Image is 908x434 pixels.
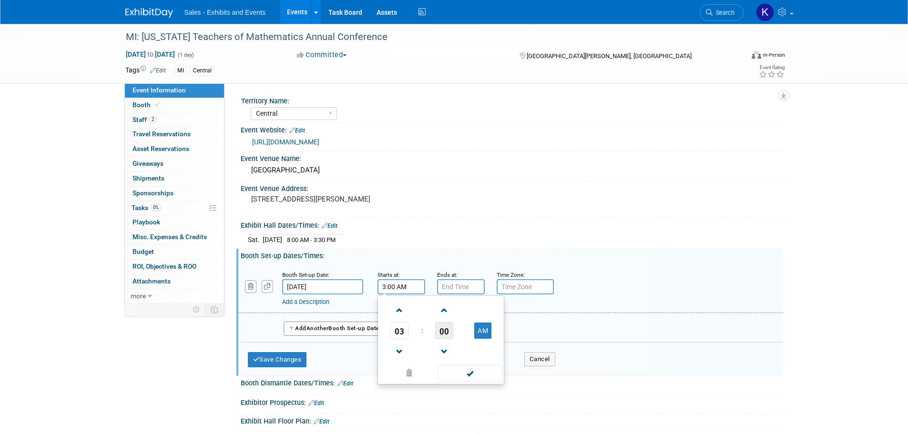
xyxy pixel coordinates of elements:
a: Asset Reservations [125,142,224,156]
a: more [125,289,224,303]
td: : [419,322,425,339]
a: Event Information [125,83,224,98]
a: Travel Reservations [125,127,224,141]
a: Attachments [125,274,224,289]
img: ExhibitDay [125,8,173,18]
div: Booth Set-up Dates/Times: [241,249,783,261]
a: Decrement Hour [390,339,408,363]
pre: [STREET_ADDRESS][PERSON_NAME] [251,195,456,203]
a: Edit [308,400,324,406]
a: Clear selection [380,367,439,380]
div: In-Person [763,51,785,59]
td: Tags [125,65,166,76]
div: Event Website: [241,123,783,135]
img: Format-Inperson.png [752,51,761,59]
a: Increment Minute [435,298,453,322]
a: Misc. Expenses & Credits [125,230,224,244]
span: more [131,292,146,300]
span: Tasks [132,204,161,212]
div: MI: [US_STATE] Teachers of Mathematics Annual Conference [122,29,729,46]
a: Shipments [125,172,224,186]
span: Giveaways [133,160,163,167]
a: Increment Hour [390,298,408,322]
span: Staff [133,116,156,123]
span: Sales - Exhibits and Events [184,9,265,16]
div: Event Format [687,50,786,64]
button: AddAnotherBooth Set-up Date [284,322,385,336]
a: Done [437,367,503,381]
td: [DATE] [263,234,282,244]
button: AM [474,323,491,339]
img: Kara Haven [756,3,774,21]
a: Tasks0% [125,201,224,215]
a: ROI, Objectives & ROO [125,260,224,274]
a: Edit [150,67,166,74]
div: Exhibit Hall Floor Plan: [241,414,783,426]
span: Shipments [133,174,164,182]
button: Committed [294,50,350,60]
a: Edit [322,222,337,229]
span: Budget [133,248,154,255]
td: Sat. [248,234,263,244]
span: 0% [151,204,161,211]
span: Booth [133,101,162,109]
input: Time Zone [497,279,554,294]
span: ROI, Objectives & ROO [133,262,196,270]
small: Booth Set-up Date: [282,272,329,278]
span: to [146,50,155,58]
small: Time Zone: [497,272,525,278]
a: Edit [337,380,353,387]
a: Budget [125,245,224,259]
span: Search [713,9,735,16]
div: [GEOGRAPHIC_DATA] [248,163,776,178]
div: Territory Name: [241,94,779,106]
span: Pick Minute [435,322,453,339]
a: Giveaways [125,157,224,171]
div: Event Venue Name: [241,151,783,163]
td: Personalize Event Tab Strip [188,303,205,316]
span: Travel Reservations [133,130,191,138]
a: Add a Description [282,298,329,305]
span: Pick Hour [390,322,408,339]
input: End Time [437,279,485,294]
button: Cancel [524,352,555,366]
div: Exhibitor Prospectus: [241,395,783,408]
a: Staff2 [125,113,224,127]
a: Sponsorships [125,186,224,201]
div: Central [190,66,214,76]
a: Decrement Minute [435,339,453,363]
span: Misc. Expenses & Credits [133,233,207,241]
span: 2 [149,116,156,123]
td: Toggle Event Tabs [204,303,224,316]
button: Save Changes [248,352,307,367]
i: Booth reservation complete [155,102,160,107]
small: Starts at: [377,272,400,278]
div: Event Venue Address: [241,182,783,193]
div: Event Rating [759,65,785,70]
small: Ends at: [437,272,458,278]
span: (1 day) [177,52,194,58]
input: Date [282,279,363,294]
span: Attachments [133,277,171,285]
a: Search [700,4,744,21]
a: Edit [289,127,305,134]
span: 8:00 AM - 3:30 PM [287,236,336,243]
div: Exhibit Hall Dates/Times: [241,218,783,231]
a: [URL][DOMAIN_NAME] [252,138,319,146]
span: Playbook [133,218,160,226]
a: Booth [125,98,224,112]
span: Event Information [133,86,186,94]
span: Sponsorships [133,189,173,197]
div: Booth Dismantle Dates/Times: [241,376,783,388]
span: Another [306,325,329,332]
a: Edit [314,418,329,425]
input: Start Time [377,279,425,294]
span: Asset Reservations [133,145,189,152]
div: MI [174,66,187,76]
span: [DATE] [DATE] [125,50,175,59]
a: Playbook [125,215,224,230]
span: [GEOGRAPHIC_DATA][PERSON_NAME], [GEOGRAPHIC_DATA] [527,52,692,60]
